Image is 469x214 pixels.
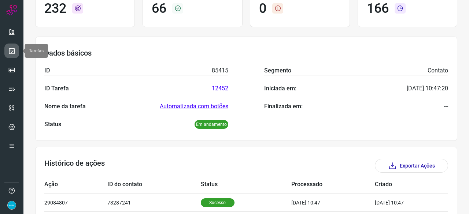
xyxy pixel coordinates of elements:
p: Sucesso [201,198,234,207]
p: ID Tarefa [44,84,69,93]
button: Exportar Ações [375,159,448,173]
p: --- [444,102,448,111]
span: Tarefas [29,48,44,53]
td: Status [201,176,291,194]
h3: Histórico de ações [44,159,105,173]
p: ID [44,66,50,75]
td: [DATE] 10:47 [291,194,375,211]
img: Logo [6,4,17,15]
td: Ação [44,176,107,194]
a: Automatizada com botões [160,102,228,111]
p: Iniciada em: [264,84,296,93]
p: Status [44,120,61,129]
p: Nome da tarefa [44,102,86,111]
a: 12452 [212,84,228,93]
p: Finalizada em: [264,102,303,111]
td: Criado [375,176,426,194]
h1: 66 [152,1,166,16]
h1: 0 [259,1,266,16]
p: 85415 [212,66,228,75]
p: Em andamento [195,120,228,129]
td: ID do contato [107,176,201,194]
h3: Dados básicos [44,49,448,57]
td: 73287241 [107,194,201,211]
h1: 232 [44,1,66,16]
td: [DATE] 10:47 [375,194,426,211]
p: [DATE] 10:47:20 [407,84,448,93]
td: Processado [291,176,375,194]
p: Contato [428,66,448,75]
h1: 166 [367,1,389,16]
img: 4352b08165ebb499c4ac5b335522ff74.png [7,201,16,210]
p: Segmento [264,66,291,75]
td: 29084807 [44,194,107,211]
